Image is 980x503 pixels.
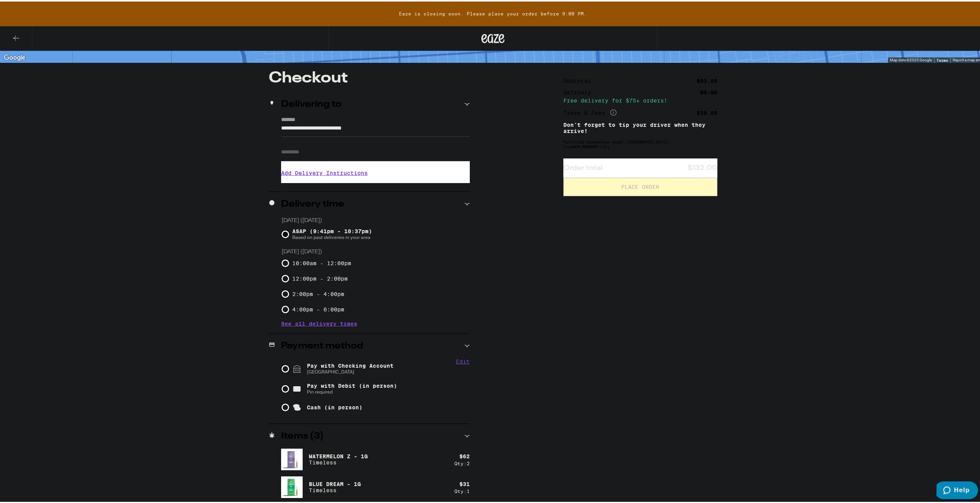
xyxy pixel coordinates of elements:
button: Edit [456,357,470,363]
label: 2:00pm - 4:00pm [292,289,344,296]
div: Delivery [563,88,596,94]
div: Free delivery for $75+ orders! [563,96,717,102]
div: $39.00 [697,109,717,114]
h2: Payment method [281,340,363,349]
button: See all delivery times [281,320,357,325]
span: Pin required [307,387,397,394]
div: Taxes & Fees [563,108,616,115]
p: Timeless [309,458,368,464]
p: Blue Dream - 1g [309,479,361,486]
label: 4:00pm - 6:00pm [292,305,344,311]
div: Fulfilled by Hometown Heart ([GEOGRAPHIC_DATA]) (Lic# C9-0000295-LIC ) [563,138,717,147]
span: Pay with Debit (in person) [307,381,397,387]
h3: Add Delivery Instructions [281,163,470,180]
p: [DATE] ([DATE]) [281,247,470,254]
div: Subtotal [563,77,596,82]
p: [DATE] ([DATE]) [281,215,470,223]
a: Open this area in Google Maps (opens a new window) [2,51,27,61]
a: Terms [936,56,948,61]
h2: Delivering to [281,98,342,108]
button: Place Order [563,176,717,195]
span: Map data ©2025 Google [890,56,932,61]
span: $132.00 [687,163,717,170]
p: Timeless [309,486,361,492]
h1: Checkout [269,69,470,84]
span: Based on past deliveries in your area [292,233,372,239]
div: $ 31 [459,479,470,486]
span: Cash (in person) [307,403,362,409]
span: Pay with Checking Account [307,361,394,373]
h2: Delivery time [281,198,344,207]
span: ASAP (9:41pm - 10:37pm) [292,227,372,239]
img: Timeless - Blue Dream - 1g [281,475,303,496]
iframe: Opens a widget where you can find more information [936,480,978,499]
img: Google [2,51,27,61]
div: $5.00 [700,88,717,94]
label: 12:00pm - 2:00pm [292,274,348,280]
span: Place Order [621,183,659,188]
div: $93.00 [697,77,717,82]
p: Don't forget to tip your driver when they arrive! [563,120,717,133]
div: $ 62 [459,452,470,458]
div: Qty: 2 [454,459,470,464]
h2: Items ( 3 ) [281,430,324,439]
p: We'll contact you at [PHONE_NUMBER] when we arrive [281,180,470,187]
img: Timeless - Watermelon Z - 1g [281,447,303,469]
label: 10:00am - 12:00pm [292,259,351,265]
span: [GEOGRAPHIC_DATA] [307,367,394,373]
span: Order total [563,163,603,170]
div: Qty: 1 [454,487,470,492]
p: Watermelon Z - 1g [309,452,368,458]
